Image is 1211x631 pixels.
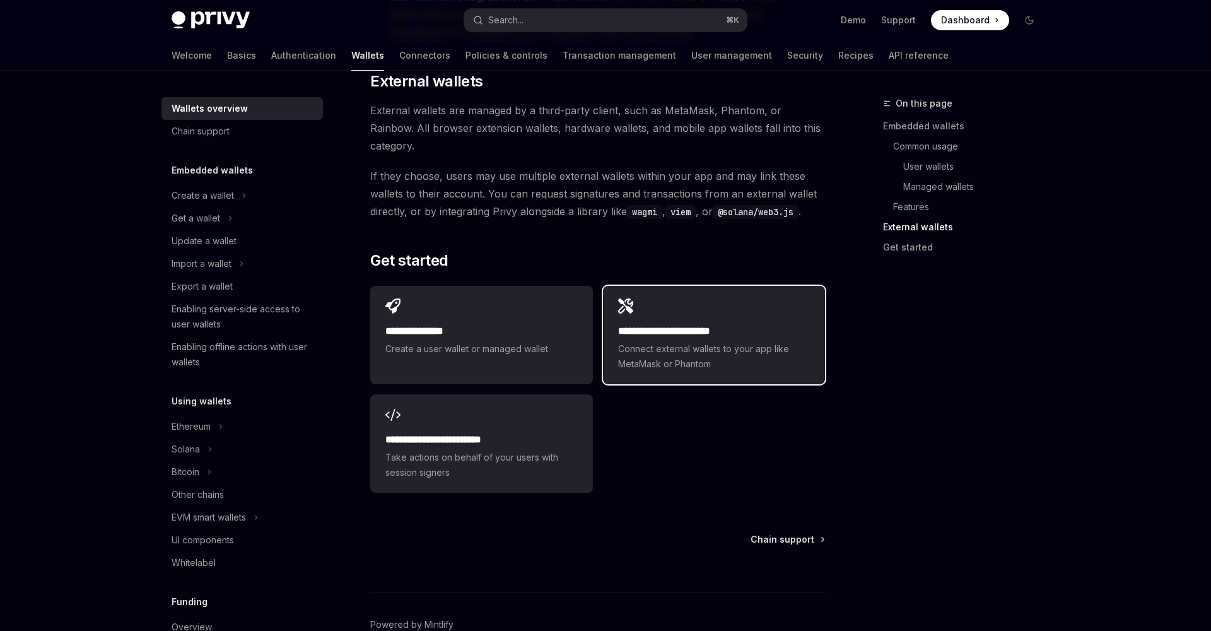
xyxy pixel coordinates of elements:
button: Toggle Solana section [161,438,323,461]
a: External wallets [883,217,1050,237]
div: Other chains [172,487,224,502]
a: Policies & controls [465,40,547,71]
a: Security [787,40,823,71]
a: Managed wallets [883,177,1050,197]
button: Toggle Import a wallet section [161,252,323,275]
div: Enabling server-side access to user wallets [172,302,315,332]
a: Welcome [172,40,212,71]
span: Dashboard [941,14,990,27]
span: External wallets are managed by a third-party client, such as MetaMask, Phantom, or Rainbow. All ... [370,102,825,155]
div: Import a wallet [172,256,231,271]
code: wagmi [627,205,662,219]
a: User wallets [883,156,1050,177]
div: Get a wallet [172,211,220,226]
a: User management [691,40,772,71]
a: Basics [227,40,256,71]
a: Other chains [161,483,323,506]
h5: Embedded wallets [172,163,253,178]
a: Embedded wallets [883,116,1050,136]
div: UI components [172,533,234,548]
div: Chain support [172,124,230,139]
a: API reference [889,40,949,71]
code: @solana/web3.js [713,205,799,219]
button: Toggle Get a wallet section [161,207,323,230]
h5: Using wallets [172,394,231,409]
span: If they choose, users may use multiple external wallets within your app and may link these wallet... [370,167,825,220]
a: UI components [161,529,323,551]
code: viem [665,205,696,219]
a: Dashboard [931,10,1009,30]
a: Enabling server-side access to user wallets [161,298,323,336]
span: Chain support [751,533,814,546]
a: Update a wallet [161,230,323,252]
div: Whitelabel [172,555,216,570]
a: Powered by Mintlify [370,618,453,631]
div: Create a wallet [172,188,234,203]
div: Export a wallet [172,279,233,294]
span: On this page [896,96,952,111]
div: Wallets overview [172,101,248,116]
span: Take actions on behalf of your users with session signers [385,450,577,480]
a: Common usage [883,136,1050,156]
img: dark logo [172,11,250,29]
a: Demo [841,14,866,27]
a: Features [883,197,1050,217]
button: Toggle dark mode [1019,10,1039,30]
div: Solana [172,442,200,457]
a: Support [881,14,916,27]
a: Connectors [399,40,450,71]
a: Recipes [838,40,874,71]
a: Authentication [271,40,336,71]
a: Chain support [751,533,824,546]
span: ⌘ K [726,15,739,25]
button: Toggle Create a wallet section [161,184,323,207]
a: Chain support [161,120,323,143]
div: Update a wallet [172,233,237,249]
a: Enabling offline actions with user wallets [161,336,323,374]
button: Toggle Bitcoin section [161,461,323,483]
a: Wallets [351,40,384,71]
div: EVM smart wallets [172,510,246,525]
span: Create a user wallet or managed wallet [385,341,577,357]
span: External wallets [370,71,483,91]
button: Open search [464,9,747,32]
a: Get started [883,237,1050,257]
div: Bitcoin [172,464,199,480]
a: Export a wallet [161,275,323,298]
a: Wallets overview [161,97,323,120]
span: Connect external wallets to your app like MetaMask or Phantom [618,341,810,372]
div: Ethereum [172,419,211,434]
div: Enabling offline actions with user wallets [172,339,315,370]
button: Toggle EVM smart wallets section [161,506,323,529]
h5: Funding [172,594,208,610]
button: Toggle Ethereum section [161,415,323,438]
a: Transaction management [563,40,676,71]
div: Search... [488,13,524,28]
span: Get started [370,251,448,271]
a: Whitelabel [161,551,323,574]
